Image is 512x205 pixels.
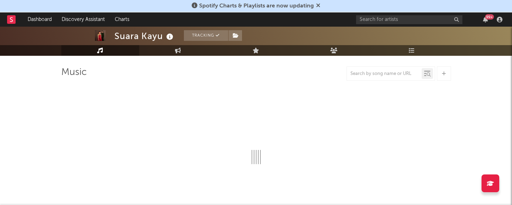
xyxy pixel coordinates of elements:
span: Dismiss [316,3,320,9]
input: Search by song name or URL [347,71,422,77]
a: Charts [110,12,134,27]
div: Suara Kayu [114,30,175,42]
a: Discovery Assistant [57,12,110,27]
a: Dashboard [23,12,57,27]
div: 99 + [485,14,494,20]
button: 99+ [483,17,488,22]
span: Spotify Charts & Playlists are now updating [199,3,314,9]
input: Search for artists [356,15,462,24]
button: Tracking [184,30,228,41]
